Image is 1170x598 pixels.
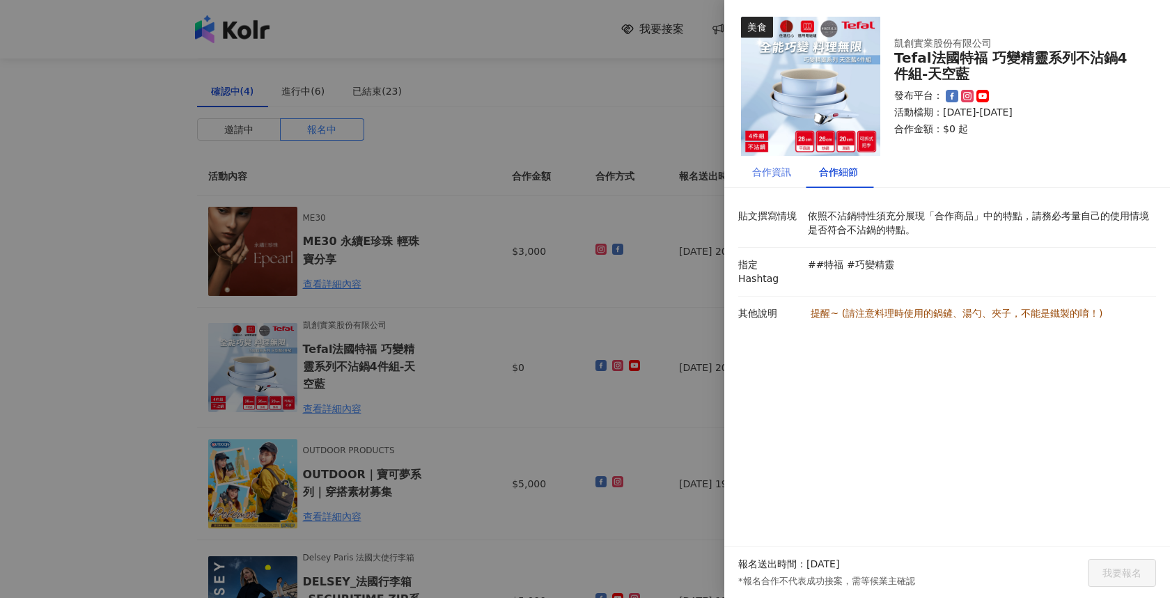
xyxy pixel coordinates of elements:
p: 其他說明 [738,307,801,321]
div: 合作細節 [819,164,858,180]
span: 注意料理時使用的鍋鏟、湯勺、夾子，不能是鐵製的唷！) [855,308,1102,319]
span: ~ (請 [830,308,855,319]
p: 報名送出時間：[DATE] [738,558,839,572]
div: Tefal法國特福 巧變精靈系列不沾鍋4件組-天空藍 [894,50,1139,82]
p: ##特福 #巧變精靈 [808,258,894,272]
p: *報名合作不代表成功接案，需等候業主確認 [738,575,915,588]
p: 依照不沾鍋特性須充分展現「合作商品」中的特點，請務必考量自己的使用情境是否符合不沾鍋的特點。 [808,210,1149,237]
p: 發布平台： [894,89,943,103]
div: 合作資訊 [752,164,791,180]
img: Tefal法國特福 巧變精靈系列不沾鍋4件組 開團 [741,17,880,156]
div: 凱創實業股份有限公司 [894,37,1117,51]
p: 活動檔期：[DATE]-[DATE] [894,106,1139,120]
button: 我要報名 [1088,559,1156,587]
div: 美食 [741,17,773,38]
span: 提醒 [811,308,830,319]
p: 合作金額： $0 起 [894,123,1139,136]
p: 貼文撰寫情境 [738,210,801,223]
p: 指定 Hashtag [738,258,801,285]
